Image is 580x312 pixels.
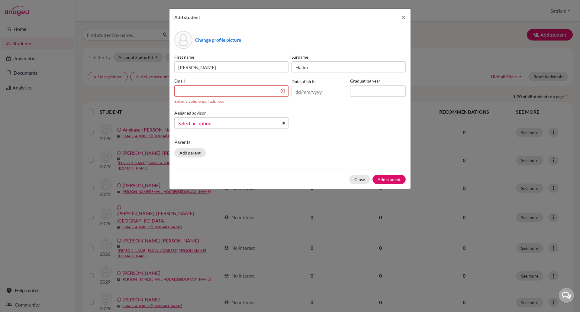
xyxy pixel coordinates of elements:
label: Assigned advisor [174,110,206,116]
label: First name [174,54,288,60]
button: Add student [372,175,406,184]
label: Email [174,78,288,84]
button: Add parent [174,148,206,158]
div: Profile picture [174,31,192,49]
button: Close [397,9,411,26]
input: dd/mm/yyyy [292,86,347,97]
span: Help [14,4,26,10]
span: × [401,13,406,21]
p: Parents [174,138,406,146]
button: Close [349,175,370,184]
span: Add student [174,14,200,20]
label: Graduating year [350,78,406,84]
label: Surname [292,54,406,60]
div: Enter a valid email address [174,98,288,104]
span: Select an option [178,119,277,127]
label: Date of birth [292,78,316,85]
